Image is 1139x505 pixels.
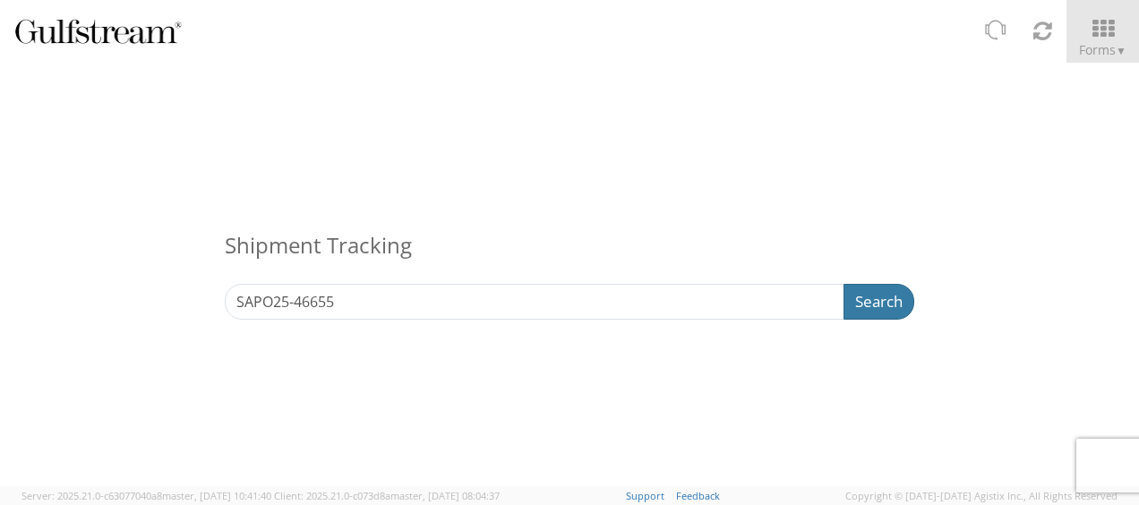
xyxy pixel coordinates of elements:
[1079,41,1126,58] span: Forms
[21,489,271,502] span: Server: 2025.21.0-c63077040a8
[626,489,664,502] a: Support
[162,489,271,502] span: master, [DATE] 10:41:40
[1116,43,1126,58] span: ▼
[676,489,720,502] a: Feedback
[225,207,914,284] h3: Shipment Tracking
[845,489,1118,503] span: Copyright © [DATE]-[DATE] Agistix Inc., All Rights Reserved
[390,489,500,502] span: master, [DATE] 08:04:37
[225,284,844,320] input: Enter the Reference Number, Pro Number, Bill of Lading, or Agistix Number (at least 4 chars)
[274,489,500,502] span: Client: 2025.21.0-c073d8a
[13,16,183,47] img: gulfstream-logo-030f482cb65ec2084a9d.png
[844,284,914,320] button: Search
